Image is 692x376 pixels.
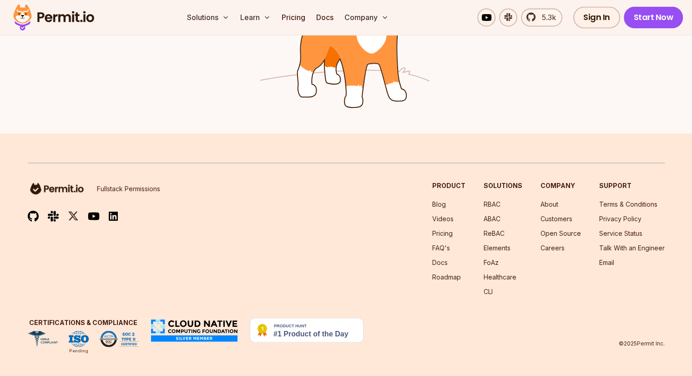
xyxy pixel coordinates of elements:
img: twitter [68,210,79,222]
a: Careers [540,244,565,251]
img: linkedin [109,211,118,221]
h3: Support [599,181,665,190]
a: CLI [484,287,493,295]
a: Blog [432,200,446,208]
a: Customers [540,214,572,222]
a: FAQ's [432,244,450,251]
h3: Certifications & Compliance [28,318,139,327]
h3: Solutions [484,181,522,190]
button: Learn [237,8,274,26]
a: FoAz [484,258,499,266]
button: Solutions [183,8,233,26]
a: Docs [313,8,337,26]
h3: Company [540,181,581,190]
a: Email [599,258,614,266]
a: Roadmap [432,273,461,280]
a: Start Now [624,6,683,28]
img: github [28,210,39,222]
img: HIPAA [28,330,58,347]
a: Pricing [432,229,453,237]
a: Terms & Conditions [599,200,657,208]
button: Company [341,8,392,26]
a: ABAC [484,214,500,222]
a: Videos [432,214,454,222]
a: ReBAC [484,229,505,237]
img: logo [28,181,86,196]
img: youtube [88,211,100,221]
a: Elements [484,244,510,251]
a: RBAC [484,200,500,208]
a: Open Source [540,229,581,237]
a: Sign In [573,6,620,28]
img: SOC [100,330,139,347]
div: Pending [69,347,88,354]
img: Permit.io - Never build permissions again | Product Hunt [250,318,364,342]
a: About [540,200,558,208]
a: Docs [432,258,448,266]
span: 5.3k [536,12,556,23]
a: Privacy Policy [599,214,641,222]
a: Healthcare [484,273,516,280]
p: Fullstack Permissions [97,184,160,193]
a: Service Status [599,229,642,237]
img: Permit logo [9,2,98,33]
a: 5.3k [521,8,562,26]
h3: Product [432,181,465,190]
a: Pricing [278,8,309,26]
p: © 2025 Permit Inc. [619,340,665,347]
img: ISO [69,330,89,347]
a: Talk With an Engineer [599,244,665,251]
img: slack [48,210,59,222]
